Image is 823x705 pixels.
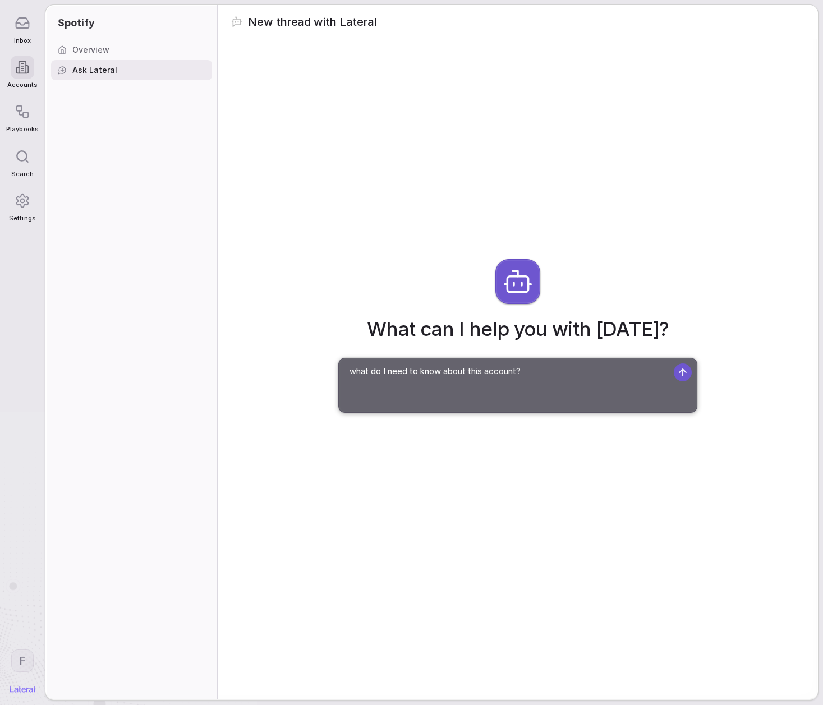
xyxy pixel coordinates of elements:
[10,686,35,693] img: Lateral
[51,40,212,60] a: Overview
[72,44,109,56] span: Overview
[14,37,31,44] span: Inbox
[7,81,38,89] span: Accounts
[9,215,35,222] span: Settings
[72,64,117,76] span: Ask Lateral
[6,6,38,50] a: Inbox
[19,653,26,668] span: F
[6,94,38,139] a: Playbooks
[6,50,38,94] a: Accounts
[346,363,667,408] textarea: what do I need to know about this account?
[367,317,669,340] span: What can I help you with [DATE]?
[11,171,34,178] span: Search
[6,183,38,228] a: Settings
[58,16,95,30] span: Spotify
[248,14,377,30] span: New thread with Lateral
[51,60,212,80] a: Ask Lateral
[6,126,38,133] span: Playbooks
